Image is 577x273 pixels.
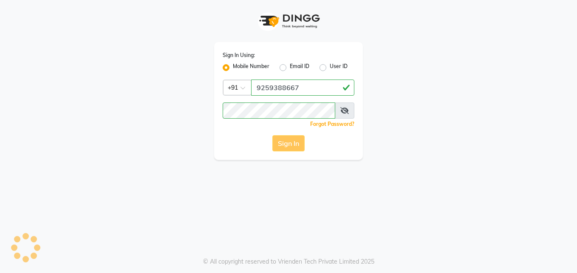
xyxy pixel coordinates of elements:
label: Email ID [290,63,309,73]
img: logo1.svg [255,9,322,34]
label: Mobile Number [233,63,269,73]
a: Forgot Password? [310,121,354,127]
input: Username [251,80,354,96]
label: User ID [330,63,348,73]
label: Sign In Using: [223,51,255,59]
input: Username [223,102,335,119]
